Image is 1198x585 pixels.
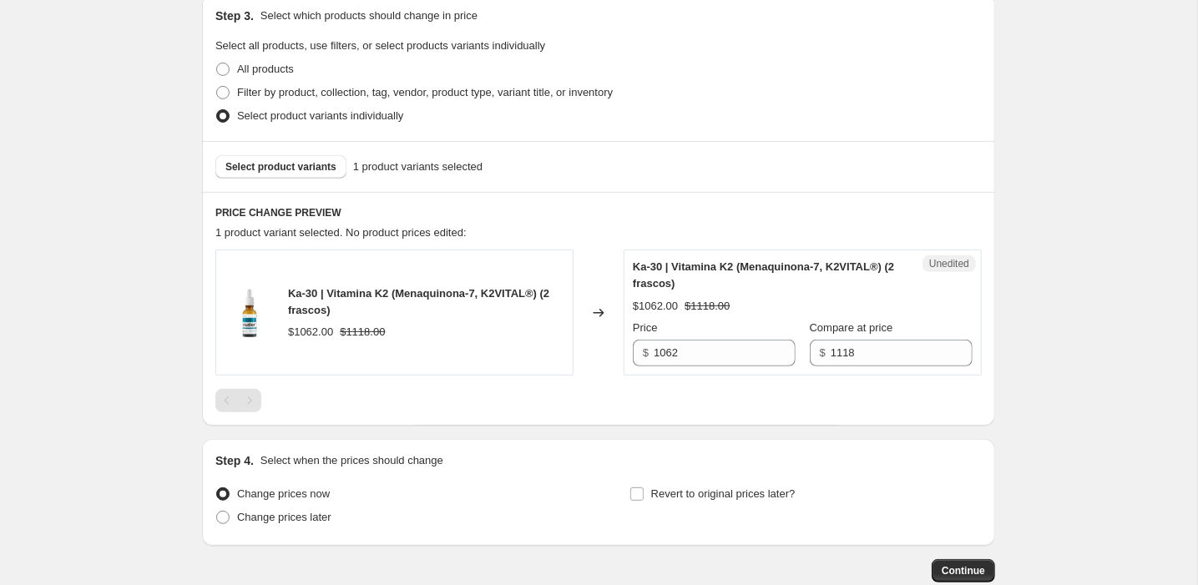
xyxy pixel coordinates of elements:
strike: $1118.00 [685,298,730,315]
span: $ [643,346,649,359]
span: Change prices now [237,487,330,500]
h2: Step 4. [215,452,254,469]
div: $1062.00 [288,324,333,340]
img: KA_30_f8c9057c-5177-4b4f-bbb6-3d333b3d287e_80x.webp [225,288,275,338]
span: All products [237,63,294,75]
span: Unedited [929,257,969,270]
span: Change prices later [237,511,331,523]
span: Filter by product, collection, tag, vendor, product type, variant title, or inventory [237,86,613,98]
span: 1 product variants selected [353,159,483,175]
p: Select which products should change in price [260,8,478,24]
button: Continue [932,559,995,582]
span: Select product variants [225,160,336,174]
button: Select product variants [215,155,346,179]
span: Price [633,321,658,334]
h6: PRICE CHANGE PREVIEW [215,206,982,219]
span: Revert to original prices later? [651,487,796,500]
span: $ [820,346,826,359]
span: 1 product variant selected. No product prices edited: [215,226,467,239]
span: Compare at price [810,321,893,334]
nav: Pagination [215,389,261,412]
span: Continue [942,564,985,577]
h2: Step 3. [215,8,254,24]
span: Ka-30 | Vitamina K2 (Menaquinona-7, K2VITAL®) (2 frascos) [633,260,894,290]
span: Ka-30 | Vitamina K2 (Menaquinona-7, K2VITAL®) (2 frascos) [288,287,549,316]
strike: $1118.00 [340,324,385,340]
p: Select when the prices should change [260,452,443,469]
span: Select all products, use filters, or select products variants individually [215,39,545,52]
div: $1062.00 [633,298,678,315]
span: Select product variants individually [237,109,403,122]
